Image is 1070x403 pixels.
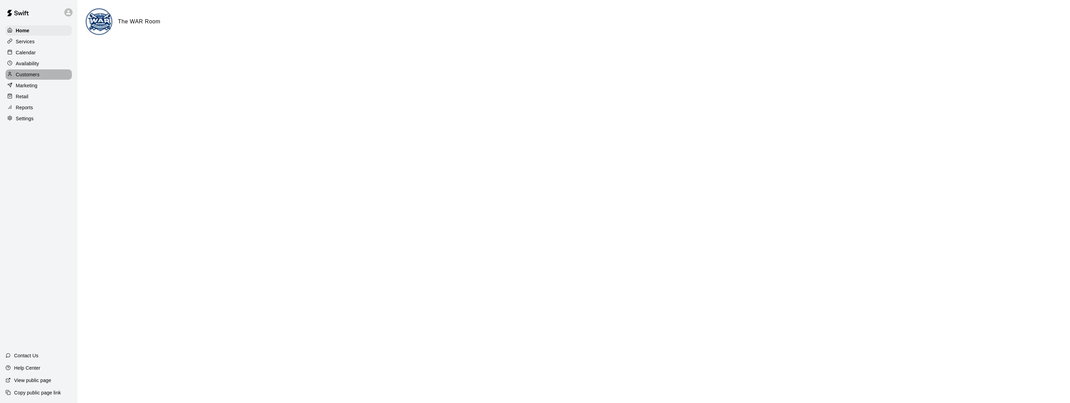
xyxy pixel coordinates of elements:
[6,25,72,36] a: Home
[6,58,72,69] a: Availability
[6,91,72,102] a: Retail
[16,71,40,78] p: Customers
[118,17,161,26] h6: The WAR Room
[6,102,72,113] a: Reports
[87,9,112,35] img: The WAR Room logo
[6,47,72,58] a: Calendar
[16,82,37,89] p: Marketing
[16,38,35,45] p: Services
[6,80,72,91] a: Marketing
[14,389,61,396] p: Copy public page link
[6,36,72,47] a: Services
[6,113,72,124] a: Settings
[16,60,39,67] p: Availability
[14,352,39,359] p: Contact Us
[16,27,30,34] p: Home
[16,49,36,56] p: Calendar
[14,377,51,384] p: View public page
[16,104,33,111] p: Reports
[6,69,72,80] a: Customers
[16,115,34,122] p: Settings
[16,93,29,100] p: Retail
[14,365,40,371] p: Help Center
